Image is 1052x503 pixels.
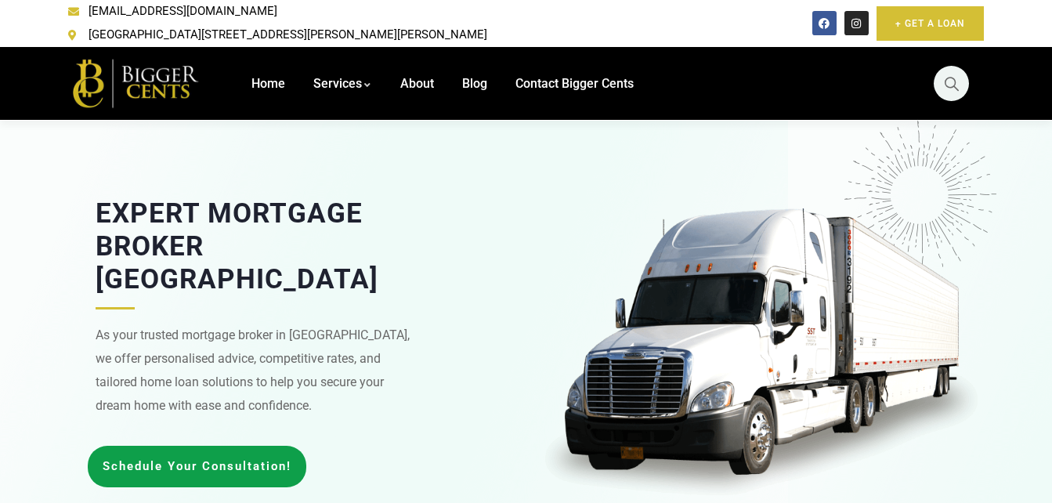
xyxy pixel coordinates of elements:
a: Services [313,47,372,121]
span: [GEOGRAPHIC_DATA][STREET_ADDRESS][PERSON_NAME][PERSON_NAME] [85,24,487,47]
div: As your trusted mortgage broker in [GEOGRAPHIC_DATA], we offer personalised advice, competitive r... [96,308,417,417]
a: Schedule Your Consultation! [88,446,306,487]
span: Contact Bigger Cents [515,76,634,91]
span: Expert Mortgage Broker [GEOGRAPHIC_DATA] [96,197,378,295]
img: Home [68,56,205,110]
span: Schedule Your Consultation! [103,461,291,472]
a: + Get A Loan [877,6,984,41]
a: About [400,47,434,121]
span: About [400,76,434,91]
a: Blog [462,47,487,121]
img: best mortgage broker melbourne [534,208,989,502]
a: Home [251,47,285,121]
span: Blog [462,76,487,91]
span: Home [251,76,285,91]
span: + Get A Loan [895,16,965,31]
span: Services [313,76,362,91]
a: Contact Bigger Cents [515,47,634,121]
